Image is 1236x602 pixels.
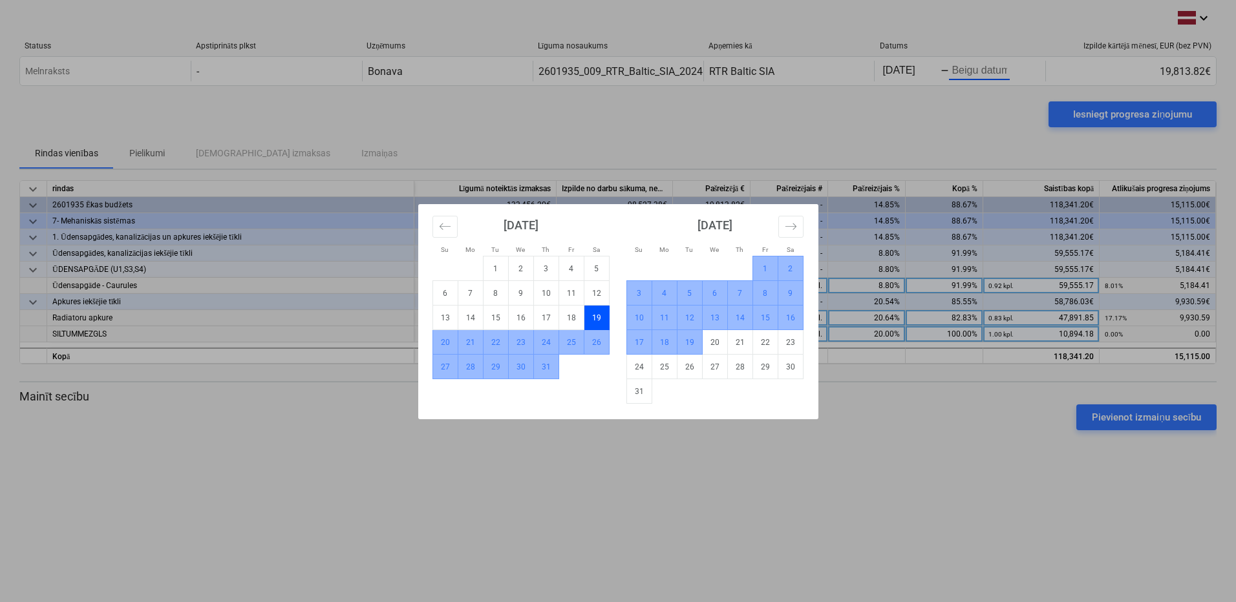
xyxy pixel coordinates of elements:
small: Tu [491,246,499,253]
td: Choose Tuesday, July 1, 2025 as your check-out date. It's available. [483,256,508,281]
td: Choose Thursday, August 21, 2025 as your check-out date. It's available. [727,330,752,355]
td: Choose Friday, July 18, 2025 as your check-out date. It's available. [559,306,584,330]
td: Choose Sunday, August 24, 2025 as your check-out date. It's available. [626,355,652,379]
td: Choose Sunday, August 17, 2025 as your check-out date. It's available. [626,330,652,355]
td: Not available. Wednesday, August 20, 2025 [702,330,727,355]
td: Choose Wednesday, July 30, 2025 as your check-out date. It's available. [508,355,533,379]
td: Choose Sunday, July 27, 2025 as your check-out date. It's available. [432,355,458,379]
td: Choose Wednesday, August 6, 2025 as your check-out date. It's available. [702,281,727,306]
td: Choose Wednesday, July 16, 2025 as your check-out date. It's available. [508,306,533,330]
td: Choose Saturday, August 16, 2025 as your check-out date. It's available. [778,306,803,330]
td: Choose Friday, August 22, 2025 as your check-out date. It's available. [752,330,778,355]
button: Move forward to switch to the next month. [778,216,804,238]
td: Selected. Saturday, July 19, 2025 [584,306,609,330]
td: Choose Friday, August 8, 2025 as your check-out date. It's available. [752,281,778,306]
small: Tu [685,246,693,253]
td: Choose Thursday, August 7, 2025 as your check-out date. It's available. [727,281,752,306]
td: Choose Monday, July 14, 2025 as your check-out date. It's available. [458,306,483,330]
td: Choose Sunday, August 31, 2025 as your check-out date. It's available. [626,379,652,404]
td: Choose Wednesday, July 9, 2025 as your check-out date. It's available. [508,281,533,306]
td: Choose Wednesday, July 23, 2025 as your check-out date. It's available. [508,330,533,355]
small: Sa [787,246,794,253]
td: Choose Thursday, July 3, 2025 as your check-out date. It's available. [533,256,559,281]
td: Choose Tuesday, August 5, 2025 as your check-out date. It's available. [677,281,702,306]
small: Su [441,246,449,253]
td: Choose Monday, August 11, 2025 as your check-out date. It's available. [652,306,677,330]
td: Choose Monday, July 21, 2025 as your check-out date. It's available. [458,330,483,355]
td: Choose Wednesday, August 27, 2025 as your check-out date. It's available. [702,355,727,379]
td: Choose Tuesday, August 26, 2025 as your check-out date. It's available. [677,355,702,379]
td: Choose Monday, July 28, 2025 as your check-out date. It's available. [458,355,483,379]
small: Sa [593,246,600,253]
td: Choose Tuesday, July 15, 2025 as your check-out date. It's available. [483,306,508,330]
small: Mo [465,246,475,253]
small: We [710,246,719,253]
td: Choose Sunday, July 6, 2025 as your check-out date. It's available. [432,281,458,306]
td: Choose Saturday, August 2, 2025 as your check-out date. It's available. [778,256,803,281]
small: Fr [762,246,768,253]
td: Choose Friday, July 25, 2025 as your check-out date. It's available. [559,330,584,355]
small: Th [542,246,549,253]
td: Choose Saturday, July 26, 2025 as your check-out date. It's available. [584,330,609,355]
td: Choose Saturday, August 30, 2025 as your check-out date. It's available. [778,355,803,379]
button: Move backward to switch to the previous month. [432,216,458,238]
strong: [DATE] [504,218,538,232]
td: Choose Tuesday, July 22, 2025 as your check-out date. It's available. [483,330,508,355]
td: Choose Monday, August 25, 2025 as your check-out date. It's available. [652,355,677,379]
small: Su [635,246,643,253]
td: Choose Tuesday, July 8, 2025 as your check-out date. It's available. [483,281,508,306]
td: Choose Thursday, July 10, 2025 as your check-out date. It's available. [533,281,559,306]
small: We [516,246,525,253]
small: Fr [568,246,574,253]
td: Choose Sunday, August 10, 2025 as your check-out date. It's available. [626,306,652,330]
td: Not available. Tuesday, August 19, 2025 [677,330,702,355]
td: Choose Monday, July 7, 2025 as your check-out date. It's available. [458,281,483,306]
td: Choose Thursday, August 14, 2025 as your check-out date. It's available. [727,306,752,330]
td: Choose Monday, August 18, 2025 as your check-out date. It's available. [652,330,677,355]
td: Choose Thursday, July 24, 2025 as your check-out date. It's available. [533,330,559,355]
td: Choose Thursday, August 28, 2025 as your check-out date. It's available. [727,355,752,379]
td: Choose Thursday, July 31, 2025 as your check-out date. It's available. [533,355,559,379]
td: Choose Thursday, July 17, 2025 as your check-out date. It's available. [533,306,559,330]
small: Mo [659,246,669,253]
td: Choose Tuesday, July 29, 2025 as your check-out date. It's available. [483,355,508,379]
td: Choose Sunday, July 13, 2025 as your check-out date. It's available. [432,306,458,330]
td: Choose Friday, August 15, 2025 as your check-out date. It's available. [752,306,778,330]
td: Choose Sunday, August 3, 2025 as your check-out date. It's available. [626,281,652,306]
small: Th [736,246,743,253]
td: Choose Saturday, July 12, 2025 as your check-out date. It's available. [584,281,609,306]
td: Choose Saturday, August 9, 2025 as your check-out date. It's available. [778,281,803,306]
td: Choose Wednesday, July 2, 2025 as your check-out date. It's available. [508,256,533,281]
td: Choose Monday, August 4, 2025 as your check-out date. It's available. [652,281,677,306]
td: Choose Sunday, July 20, 2025 as your check-out date. It's available. [432,330,458,355]
td: Choose Friday, August 1, 2025 as your check-out date. It's available. [752,256,778,281]
td: Choose Friday, July 11, 2025 as your check-out date. It's available. [559,281,584,306]
div: Calendar [418,204,818,419]
td: Choose Friday, July 4, 2025 as your check-out date. It's available. [559,256,584,281]
strong: [DATE] [698,218,732,232]
td: Choose Saturday, July 5, 2025 as your check-out date. It's available. [584,256,609,281]
td: Choose Friday, August 29, 2025 as your check-out date. It's available. [752,355,778,379]
td: Choose Tuesday, August 12, 2025 as your check-out date. It's available. [677,306,702,330]
td: Choose Saturday, August 23, 2025 as your check-out date. It's available. [778,330,803,355]
td: Choose Wednesday, August 13, 2025 as your check-out date. It's available. [702,306,727,330]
